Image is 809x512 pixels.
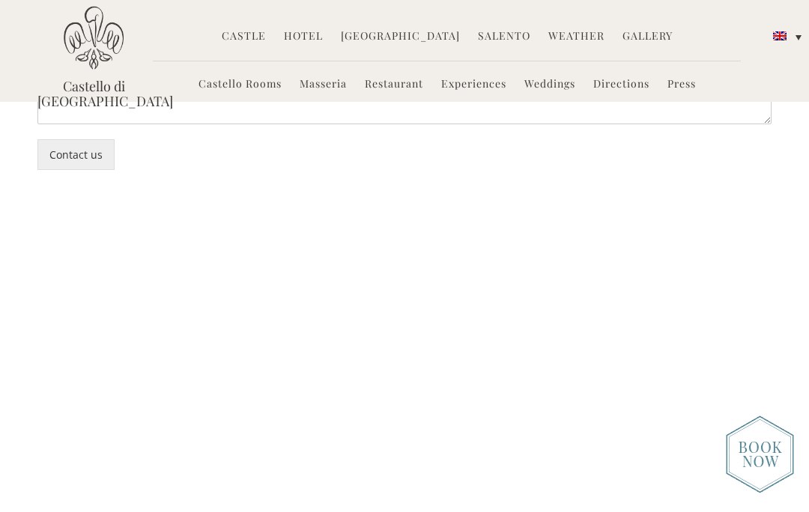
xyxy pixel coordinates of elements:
a: Directions [593,76,649,94]
a: Gallery [622,28,673,46]
a: Castello Rooms [199,76,282,94]
img: new-booknow.png [726,415,794,493]
a: Castello di [GEOGRAPHIC_DATA] [37,79,150,109]
button: Contact us [37,139,115,170]
a: [GEOGRAPHIC_DATA] [341,28,460,46]
a: Weather [548,28,605,46]
a: Weddings [524,76,575,94]
a: Restaurant [365,76,423,94]
a: Experiences [441,76,506,94]
img: English [773,31,787,40]
a: Press [667,76,696,94]
img: Castello di Ugento [64,6,124,70]
a: Hotel [284,28,323,46]
a: Castle [222,28,266,46]
a: Salento [478,28,530,46]
a: Masseria [300,76,347,94]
